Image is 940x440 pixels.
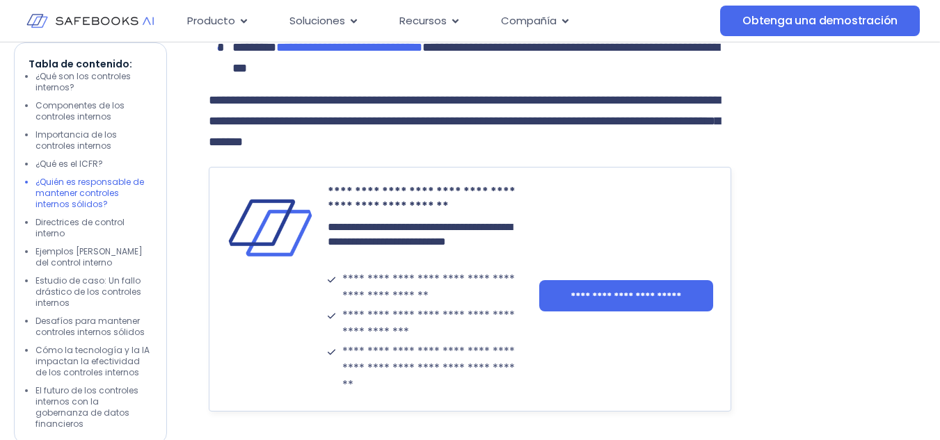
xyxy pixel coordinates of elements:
[176,8,720,35] nav: Menú
[35,315,145,338] font: Desafíos para mantener controles internos sólidos
[35,245,143,268] font: Ejemplos [PERSON_NAME] del control interno
[35,129,117,152] font: Importancia de los controles internos
[35,70,131,93] font: ¿Qué son los controles internos?
[742,13,898,28] font: Obtenga una demostración
[35,384,138,430] font: El futuro de los controles internos con la gobernanza de datos financieros
[35,158,103,170] font: ¿Qué es el ICFR?
[399,13,447,28] font: Recursos
[35,99,125,122] font: Componentes de los controles internos
[35,176,144,210] font: ¿Quién es responsable de mantener controles internos sólidos?
[35,275,141,309] font: Estudio de caso: Un fallo drástico de los controles internos
[720,6,920,36] a: Obtenga una demostración
[187,13,235,28] font: Producto
[29,57,132,71] font: Tabla de contenido:
[176,8,720,35] div: Alternar menú
[289,13,345,28] font: Soluciones
[35,216,125,239] font: Directrices de control interno
[35,344,150,378] font: Cómo la tecnología y la IA impactan la efectividad de los controles internos
[501,13,557,28] font: Compañía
